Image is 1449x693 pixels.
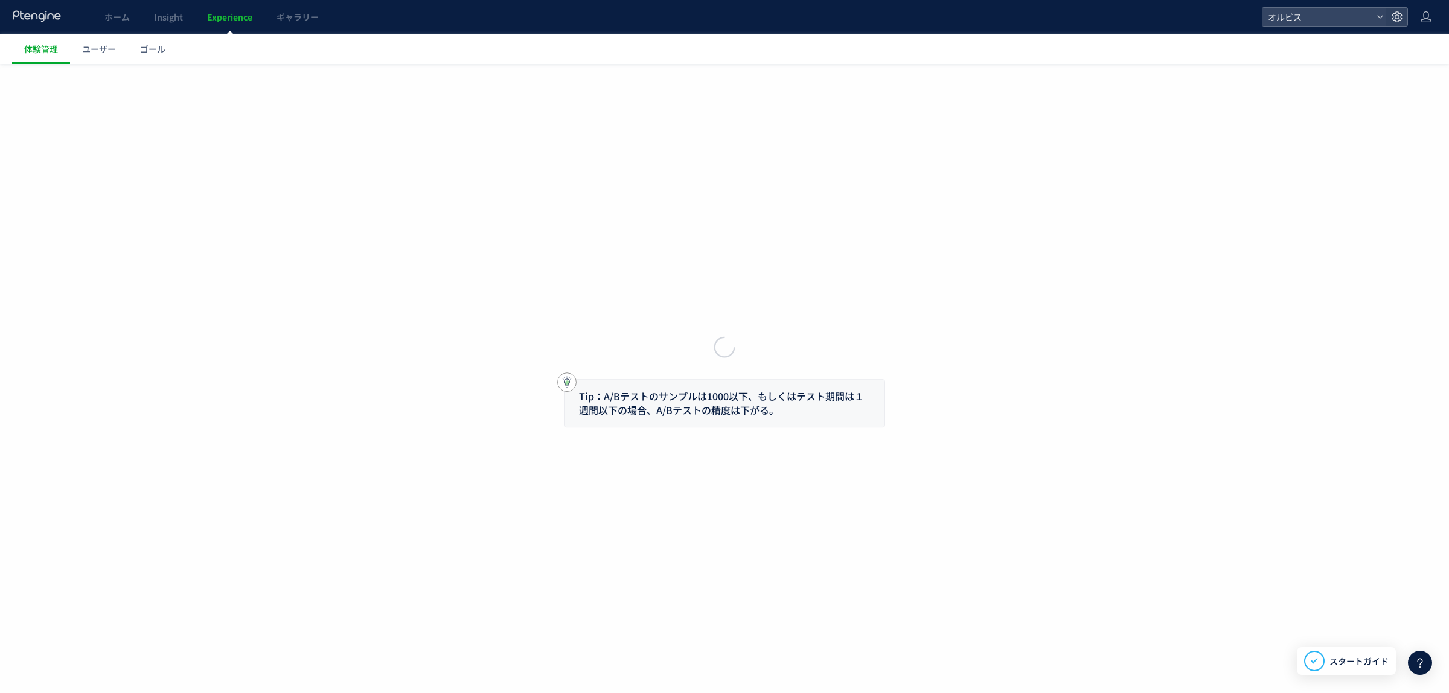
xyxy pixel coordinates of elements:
[579,389,864,417] span: Tip：A/Bテストのサンプルは1000以下、もしくはテスト期間は１週間以下の場合、A/Bテストの精度は下がる。
[104,11,130,23] span: ホーム
[82,43,116,55] span: ユーザー
[277,11,319,23] span: ギャラリー
[1329,655,1389,668] span: スタートガイド
[207,11,252,23] span: Experience
[154,11,183,23] span: Insight
[24,43,58,55] span: 体験管理
[1264,8,1372,26] span: オルビス
[140,43,165,55] span: ゴール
